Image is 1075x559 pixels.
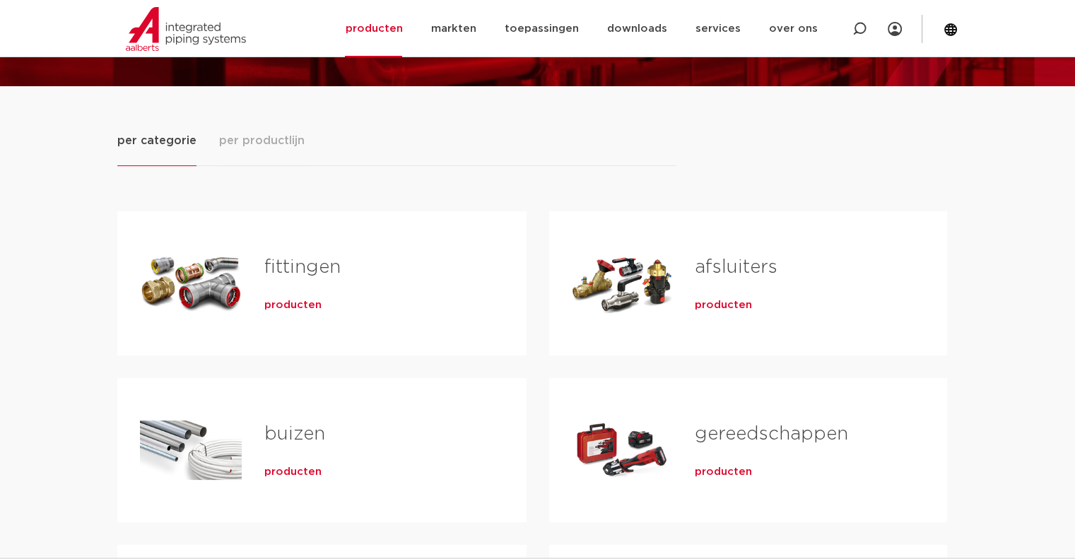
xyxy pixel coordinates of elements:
span: per productlijn [219,132,305,149]
a: producten [264,465,322,479]
span: per categorie [117,132,196,149]
a: gereedschappen [695,425,848,443]
a: afsluiters [695,258,777,276]
a: producten [264,298,322,312]
a: producten [695,298,752,312]
a: fittingen [264,258,341,276]
a: producten [695,465,752,479]
a: buizen [264,425,325,443]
